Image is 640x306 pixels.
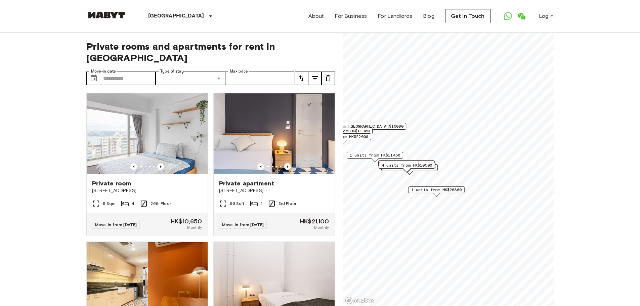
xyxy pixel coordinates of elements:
span: Private rooms and apartments for rent in [GEOGRAPHIC_DATA] [86,41,335,63]
span: [STREET_ADDRESS] [219,187,329,194]
a: Open WeChat [515,9,528,23]
img: Habyt [86,12,127,18]
a: Mapbox logo [345,297,375,304]
span: 1 units from HK$23300 [381,161,431,167]
span: [STREET_ADDRESS] [92,187,202,194]
a: Open WhatsApp [501,9,515,23]
span: 4 units from HK$10500 [381,162,432,168]
span: Move-in from [DATE] [95,222,137,227]
span: 1 units from HK$22000 [317,134,368,140]
span: 1 units from HK$11450 [349,152,400,158]
div: Map marker [378,160,434,171]
span: 1 units from HK$26300 [411,187,461,193]
button: Choose date [87,72,100,85]
span: 3rd Floor [279,201,296,207]
div: Map marker [379,163,435,173]
span: 4 [132,201,134,207]
div: Map marker [314,123,406,133]
img: Marketing picture of unit HK-01-028-001-02 [87,93,208,174]
span: 1 [261,201,262,207]
button: Previous image [157,163,164,170]
label: Max price [230,69,248,74]
span: Private apartment [219,179,274,187]
span: Monthly [314,224,329,230]
a: About [308,12,324,20]
span: Monthly [187,224,202,230]
div: Map marker [378,162,435,172]
div: Map marker [379,162,435,172]
button: tune [295,72,308,85]
button: Previous image [130,163,137,170]
div: Map marker [381,164,437,175]
a: Log in [539,12,554,20]
label: Move-in date [91,69,116,74]
button: Previous image [284,163,291,170]
a: For Business [335,12,367,20]
span: Private room [92,179,131,187]
div: Map marker [346,152,403,162]
a: Marketing picture of unit HK-01-055-003-001Previous imagePrevious imagePrivate apartment[STREET_A... [213,93,335,236]
a: Get in Touch [445,9,490,23]
span: HK$21,100 [300,218,329,224]
a: For Landlords [378,12,412,20]
span: 2 units from [GEOGRAPHIC_DATA]$16000 [317,123,403,129]
button: tune [308,72,322,85]
label: Type of stay [160,69,184,74]
span: 1 units from HK$11300 [319,128,369,134]
a: Blog [423,12,434,20]
a: Marketing picture of unit HK-01-028-001-02Previous imagePrevious imagePrivate room[STREET_ADDRESS... [86,93,208,236]
div: Map marker [408,186,464,197]
img: Marketing picture of unit HK-01-055-003-001 [214,93,335,174]
p: [GEOGRAPHIC_DATA] [148,12,204,20]
span: 8 Sqm [103,201,116,207]
div: Map marker [314,133,371,144]
div: Map marker [316,128,372,138]
span: 26th Floor [151,201,171,207]
span: HK$10,650 [171,218,202,224]
span: 96 Sqft [230,201,245,207]
button: tune [322,72,335,85]
button: Previous image [257,163,264,170]
span: Move-in from [DATE] [222,222,264,227]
